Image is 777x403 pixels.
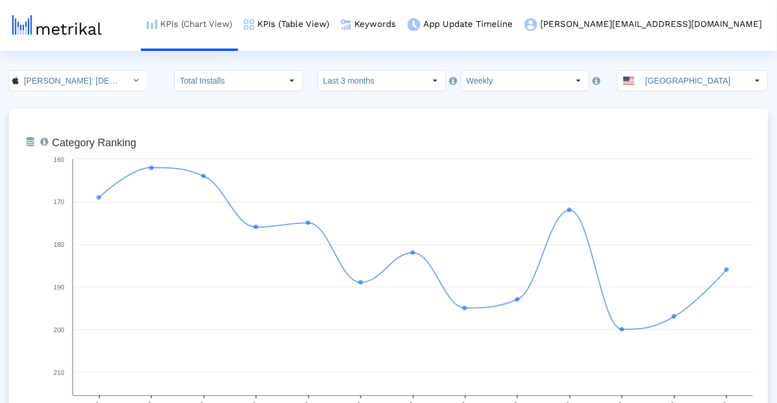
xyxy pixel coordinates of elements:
text: 170 [54,198,64,205]
div: Select [282,71,302,91]
img: my-account-menu-icon.png [524,18,537,31]
div: Select [569,71,589,91]
div: Select [126,71,146,91]
tspan: Category Ranking [52,137,136,149]
text: 180 [54,241,64,248]
text: 160 [54,156,64,163]
div: Select [748,71,768,91]
text: 200 [54,326,64,333]
img: keywords.png [341,19,351,30]
img: kpi-table-menu-icon.png [244,19,254,30]
div: Select [426,71,446,91]
img: metrical-logo-light.png [12,15,102,35]
text: 190 [54,284,64,291]
img: app-update-menu-icon.png [408,18,420,31]
text: 210 [54,369,64,376]
img: kpi-chart-menu-icon.png [147,19,157,29]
